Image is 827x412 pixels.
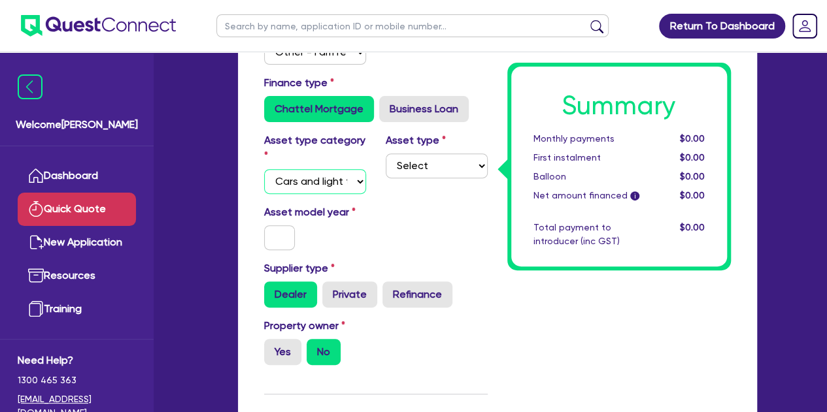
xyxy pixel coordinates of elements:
[21,15,176,37] img: quest-connect-logo-blue
[18,193,136,226] a: Quick Quote
[524,170,651,183] div: Balloon
[28,234,44,250] img: new-application
[28,268,44,283] img: resources
[679,222,704,232] span: $0.00
[788,9,822,43] a: Dropdown toggle
[18,74,42,99] img: icon-menu-close
[264,75,334,91] label: Finance type
[264,261,335,276] label: Supplier type
[18,159,136,193] a: Dashboard
[28,301,44,317] img: training
[216,14,609,37] input: Search by name, application ID or mobile number...
[307,339,341,365] label: No
[264,96,374,122] label: Chattel Mortgage
[264,281,317,308] label: Dealer
[524,221,651,248] div: Total payment to introducer (inc GST)
[264,318,345,334] label: Property owner
[254,204,376,220] label: Asset model year
[18,259,136,293] a: Resources
[264,133,366,164] label: Asset type category
[679,171,704,182] span: $0.00
[524,151,651,165] div: First instalment
[382,281,452,308] label: Refinance
[18,293,136,326] a: Training
[679,152,704,163] span: $0.00
[533,90,705,121] h1: Summary
[264,339,301,365] label: Yes
[18,353,136,368] span: Need Help?
[18,373,136,387] span: 1300 465 363
[630,192,639,201] span: i
[386,133,446,148] label: Asset type
[16,117,138,133] span: Welcome [PERSON_NAME]
[322,281,377,308] label: Private
[18,226,136,259] a: New Application
[659,14,785,39] a: Return To Dashboard
[28,201,44,217] img: quick-quote
[379,96,469,122] label: Business Loan
[679,190,704,200] span: $0.00
[679,133,704,144] span: $0.00
[524,189,651,202] div: Net amount financed
[524,132,651,146] div: Monthly payments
